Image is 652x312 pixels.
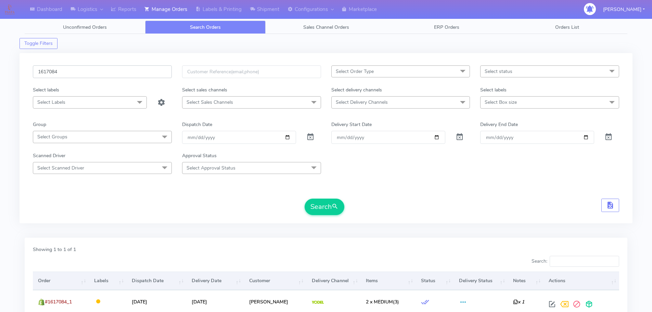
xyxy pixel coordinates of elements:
th: Delivery Status: activate to sort column ascending [454,272,508,290]
span: Select Labels [37,99,65,105]
th: Items: activate to sort column ascending [361,272,416,290]
label: Select labels [33,86,59,93]
th: Labels: activate to sort column ascending [89,272,127,290]
label: Delivery End Date [480,121,518,128]
button: Search [305,199,344,215]
label: Group [33,121,46,128]
button: [PERSON_NAME] [598,2,650,16]
button: Toggle Filters [20,38,57,49]
ul: Tabs [25,21,627,34]
th: Actions: activate to sort column ascending [544,272,619,290]
span: Search Orders [190,24,221,30]
th: Customer: activate to sort column ascending [244,272,307,290]
span: Select status [485,68,512,75]
span: Select Groups [37,134,67,140]
span: Select Delivery Channels [336,99,388,105]
th: Status: activate to sort column ascending [416,272,453,290]
th: Delivery Date: activate to sort column ascending [187,272,244,290]
span: #1617084_1 [45,299,72,305]
span: Sales Channel Orders [303,24,349,30]
label: Select labels [480,86,507,93]
img: shopify.png [38,299,45,305]
input: Customer Reference(email,phone) [182,65,321,78]
img: Yodel [312,301,324,304]
span: Select Sales Channels [187,99,233,105]
th: Dispatch Date: activate to sort column ascending [127,272,187,290]
span: (3) [366,299,399,305]
span: 2 x MEDIUM [366,299,393,305]
th: Order: activate to sort column ascending [33,272,89,290]
span: Select Box size [485,99,517,105]
span: ERP Orders [434,24,459,30]
label: Showing 1 to 1 of 1 [33,246,76,253]
span: Unconfirmed Orders [63,24,107,30]
label: Dispatch Date [182,121,212,128]
span: Select Approval Status [187,165,235,171]
th: Delivery Channel: activate to sort column ascending [306,272,361,290]
i: x 1 [513,299,524,305]
span: Select Order Type [336,68,374,75]
th: Notes: activate to sort column ascending [508,272,544,290]
input: Search: [550,256,619,267]
span: Orders List [555,24,579,30]
label: Select delivery channels [331,86,382,93]
label: Select sales channels [182,86,227,93]
span: Select Scanned Driver [37,165,84,171]
label: Scanned Driver [33,152,65,159]
input: Order Id [33,65,172,78]
label: Approval Status [182,152,217,159]
label: Search: [532,256,619,267]
label: Delivery Start Date [331,121,372,128]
